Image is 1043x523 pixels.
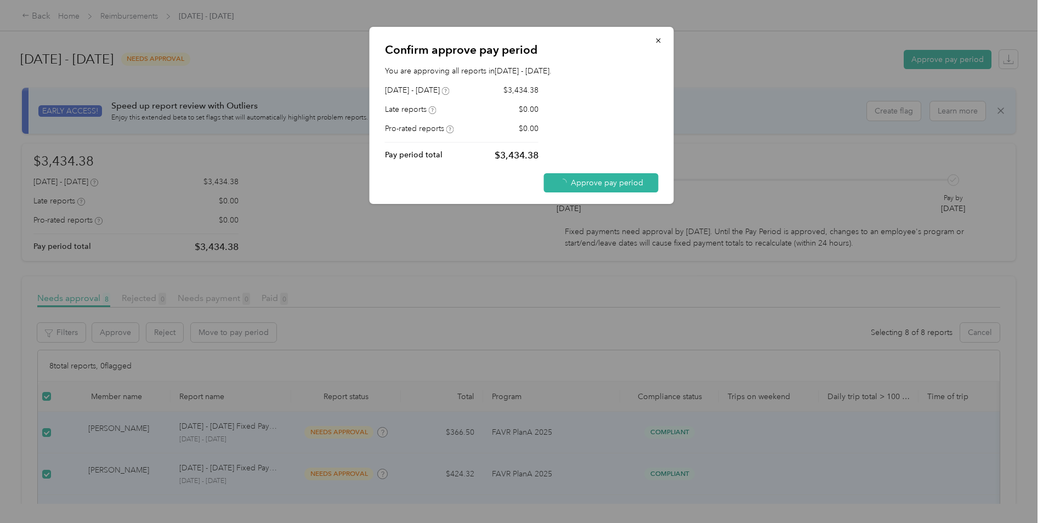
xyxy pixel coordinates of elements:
div: Late reports [385,104,437,115]
p: $0.00 [519,104,538,115]
p: $3,434.38 [503,84,538,96]
p: You are approving all reports in [DATE] - [DATE] . [385,65,659,77]
iframe: Everlance-gr Chat Button Frame [982,462,1043,523]
p: Pay period total [385,149,443,161]
p: $0.00 [519,123,538,134]
div: Pro-rated reports [385,123,454,134]
p: Confirm approve pay period [385,42,659,58]
button: Approve pay period [544,173,659,192]
div: [DATE] - [DATE] [385,84,450,96]
p: $3,434.38 [495,149,538,162]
